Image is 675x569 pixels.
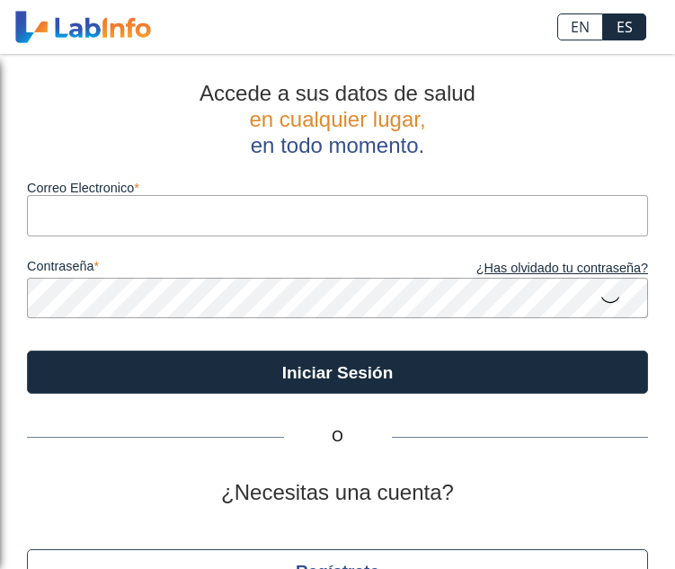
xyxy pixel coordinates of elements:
label: contraseña [27,259,338,279]
label: Correo Electronico [27,181,648,195]
a: ¿Has olvidado tu contraseña? [338,259,649,279]
button: Iniciar Sesión [27,351,648,394]
span: en todo momento. [251,133,424,157]
span: en cualquier lugar, [249,107,425,131]
span: Accede a sus datos de salud [200,81,475,105]
a: ES [603,13,646,40]
h2: ¿Necesitas una cuenta? [27,480,648,506]
span: O [284,426,392,448]
a: EN [557,13,603,40]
